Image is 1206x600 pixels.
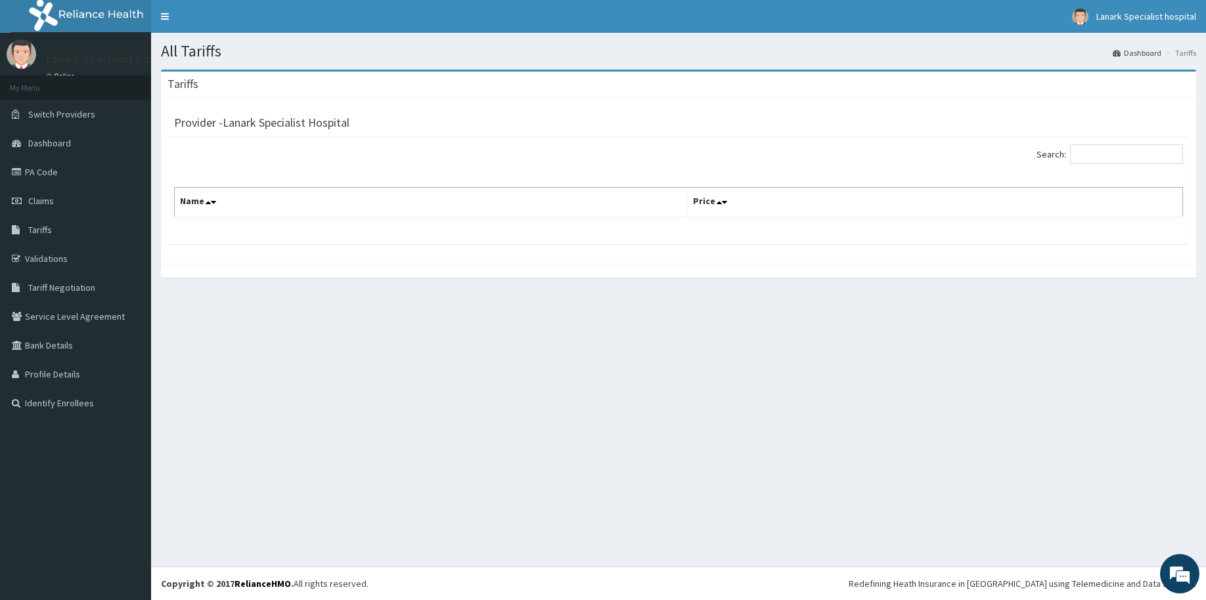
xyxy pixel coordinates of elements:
p: Lanark Specialist hospital [46,53,178,65]
h1: All Tariffs [161,43,1196,60]
th: Price [688,188,1183,218]
span: Lanark Specialist hospital [1096,11,1196,22]
img: User Image [7,39,36,69]
input: Search: [1070,144,1183,164]
img: d_794563401_company_1708531726252_794563401 [24,66,53,98]
h3: Provider - Lanark Specialist Hospital [174,117,349,129]
strong: Copyright © 2017 . [161,578,294,589]
li: Tariffs [1163,47,1196,58]
a: RelianceHMO [234,578,291,589]
div: Redefining Heath Insurance in [GEOGRAPHIC_DATA] using Telemedicine and Data Science! [849,577,1196,590]
span: Tariffs [28,224,52,236]
th: Name [175,188,688,218]
div: Chat with us now [68,74,221,91]
span: Tariff Negotiation [28,282,95,293]
div: Minimize live chat window [215,7,247,38]
a: Online [46,72,78,81]
span: Switch Providers [28,108,95,120]
footer: All rights reserved. [151,567,1206,600]
h3: Tariffs [167,78,198,90]
textarea: Type your message and hit 'Enter' [7,358,250,404]
span: Dashboard [28,137,71,149]
span: Claims [28,195,54,207]
img: User Image [1072,9,1088,25]
label: Search: [1037,144,1183,164]
a: Dashboard [1113,47,1161,58]
span: We're online! [76,165,181,298]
